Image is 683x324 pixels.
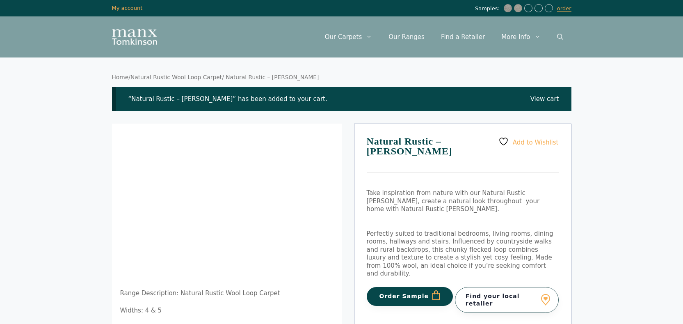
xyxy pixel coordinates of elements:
a: order [557,5,571,12]
p: Range Description: Natural Rustic Wool Loop Carpet [120,290,334,298]
a: More Info [493,25,548,49]
button: Order Sample [367,287,453,306]
span: Samples: [475,5,502,12]
nav: Primary [317,25,571,49]
p: Widths: 4 & 5 [120,307,334,315]
a: Natural Rustic Wool Loop Carpet [130,74,222,80]
p: Take inspiration from nature with our Natural Rustic [PERSON_NAME], create a natural look through... [367,189,559,214]
a: Our Carpets [317,25,381,49]
p: Perfectly suited to traditional bedrooms, living rooms, dining rooms, hallways and stairs. Influe... [367,230,559,278]
a: My account [112,5,143,11]
img: Manx Tomkinson [112,29,157,45]
span: Add to Wishlist [513,139,559,146]
a: Find your local retailer [455,287,559,313]
nav: Breadcrumb [112,74,571,81]
a: Home [112,74,129,80]
a: Find a Retailer [433,25,493,49]
a: Open Search Bar [549,25,571,49]
img: Natural Rustic - Birdsong [514,4,522,12]
a: View cart [530,95,559,103]
img: Natural Rustic - Light Rain [504,4,512,12]
a: Our Ranges [380,25,433,49]
h1: Natural Rustic – [PERSON_NAME] [367,136,559,173]
a: Add to Wishlist [498,136,558,147]
div: “Natural Rustic – [PERSON_NAME]” has been added to your cart. [112,87,571,112]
